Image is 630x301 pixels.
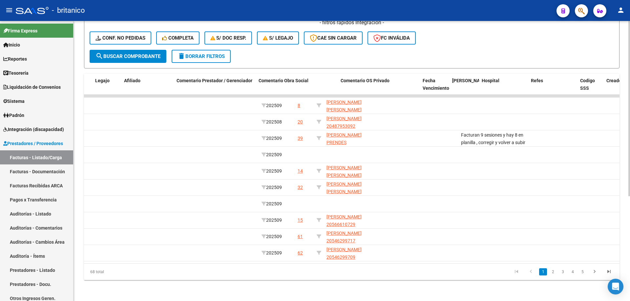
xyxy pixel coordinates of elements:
span: FC Inválida [373,35,410,41]
span: 202509 [262,152,282,157]
mat-icon: search [95,52,103,60]
datatable-header-cell: Comentario OS Privado [338,74,420,103]
a: go to next page [588,268,601,275]
span: Prestadores / Proveedores [3,140,63,147]
div: 20 [298,118,303,126]
datatable-header-cell: Fecha Vencimiento [420,74,450,103]
span: Completa [162,35,194,41]
span: 202509 [262,168,282,174]
span: [PERSON_NAME] 20566610729 [326,214,362,227]
span: Comentario Obra Social [259,78,308,83]
li: page 2 [548,266,558,277]
span: Padrón [3,112,24,119]
div: 68 total [84,264,190,280]
button: CAE SIN CARGAR [304,31,363,45]
span: Inicio [3,41,20,48]
span: Buscar Comprobante [95,53,160,59]
div: 62 [298,249,303,257]
span: Comentario Prestador / Gerenciador [177,78,252,83]
span: [PERSON_NAME] 20487953092 [326,116,362,129]
mat-icon: person [617,6,625,14]
button: Buscar Comprobante [90,50,166,63]
span: Comentario OS Privado [341,78,389,83]
div: 32 [298,184,303,191]
span: [PERSON_NAME] PRENDES [PERSON_NAME] 20578236466 [326,132,362,160]
span: Integración (discapacidad) [3,126,64,133]
button: Conf. no pedidas [90,31,151,45]
div: 61 [298,233,303,240]
a: 1 [539,268,547,275]
span: [PERSON_NAME] 20546299709 [326,247,362,260]
span: 202509 [262,185,282,190]
button: S/ legajo [257,31,299,45]
div: 15 [298,216,303,224]
h4: - filtros rápidos Integración - [90,19,614,26]
li: page 1 [538,266,548,277]
span: 202509 [262,136,282,141]
span: Codigo SSS [580,78,595,91]
button: S/ Doc Resp. [204,31,252,45]
mat-icon: delete [178,52,185,60]
span: Creado [606,78,621,83]
span: - britanico [52,3,85,18]
span: [PERSON_NAME] [PERSON_NAME] 20528565612 [326,181,362,202]
div: 8 [298,102,300,109]
span: 202509 [262,250,282,255]
li: page 3 [558,266,568,277]
span: Conf. no pedidas [95,35,145,41]
a: 2 [549,268,557,275]
a: go to first page [510,268,523,275]
datatable-header-cell: Hospital [479,74,528,103]
span: [PERSON_NAME] 20546299717 [326,231,362,243]
a: 4 [569,268,577,275]
span: S/ legajo [263,35,293,41]
span: CAE SIN CARGAR [310,35,357,41]
span: Fecha Vencimiento [423,78,449,91]
span: Legajo [95,78,110,83]
span: Reportes [3,55,27,63]
li: page 4 [568,266,577,277]
div: 14 [298,167,303,175]
datatable-header-cell: Refes [528,74,577,103]
a: 5 [578,268,586,275]
span: Borrar Filtros [178,53,225,59]
span: Firma Express [3,27,37,34]
span: Afiliado [124,78,140,83]
span: Liquidación de Convenios [3,84,61,91]
span: S/ Doc Resp. [210,35,246,41]
span: 202509 [262,234,282,239]
span: Hospital [482,78,499,83]
button: Borrar Filtros [172,50,231,63]
span: [PERSON_NAME] [PERSON_NAME] 20569986606 [326,165,362,185]
datatable-header-cell: Codigo SSS [577,74,604,103]
li: page 5 [577,266,587,277]
span: 202509 [262,217,282,223]
span: 202509 [262,201,282,206]
a: go to last page [603,268,615,275]
span: Sistema [3,98,25,105]
div: Open Intercom Messenger [608,279,623,294]
datatable-header-cell: Comentario Obra Social [256,74,338,103]
span: Facturan 9 sesiones y hay 8 en planilla , corregir y volver a subir planilla correcta!! [461,132,525,153]
span: [PERSON_NAME] [452,78,488,83]
span: 202509 [262,103,282,108]
mat-icon: menu [5,6,13,14]
span: Refes [531,78,543,83]
datatable-header-cell: Comentario Prestador / Gerenciador [174,74,256,103]
datatable-header-cell: Legajo [93,74,112,103]
span: [PERSON_NAME] [PERSON_NAME] 20550030978 [326,100,362,120]
a: 3 [559,268,567,275]
div: 39 [298,135,303,142]
button: Completa [156,31,199,45]
span: 202508 [262,119,282,124]
datatable-header-cell: Fecha Confimado [450,74,479,103]
button: FC Inválida [367,31,416,45]
datatable-header-cell: Afiliado [121,74,174,103]
a: go to previous page [525,268,537,275]
span: Tesorería [3,69,29,77]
